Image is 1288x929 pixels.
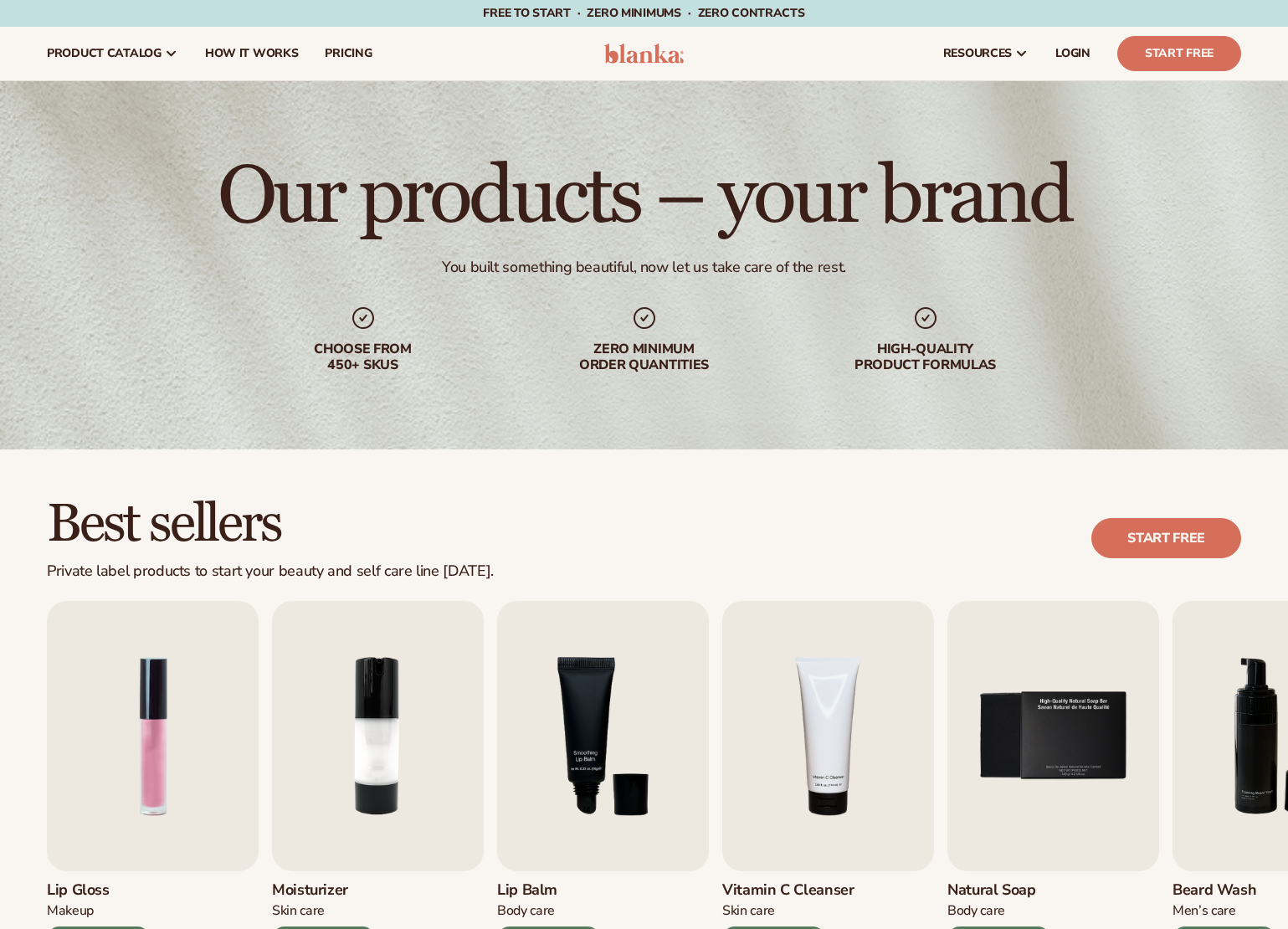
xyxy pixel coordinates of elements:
[1117,36,1241,71] a: Start Free
[818,341,1033,373] div: High-quality product formulas
[483,5,804,21] span: Free to start · ZERO minimums · ZERO contracts
[272,902,375,920] div: Skin Care
[1055,47,1090,60] span: LOGIN
[218,157,1070,238] h1: Our products – your brand
[325,47,372,60] span: pricing
[930,27,1042,80] a: resources
[722,881,854,900] h3: Vitamin C Cleanser
[47,902,150,920] div: Makeup
[272,881,375,900] h3: Moisturizer
[47,881,150,900] h3: Lip Gloss
[947,902,1050,920] div: Body Care
[497,881,600,900] h3: Lip Balm
[47,47,162,60] span: product catalog
[311,27,385,80] a: pricing
[1091,518,1241,558] a: Start free
[943,47,1012,60] span: resources
[722,902,854,920] div: Skin Care
[947,881,1050,900] h3: Natural Soap
[256,341,470,373] div: Choose from 450+ Skus
[1042,27,1104,80] a: LOGIN
[604,44,684,64] img: logo
[47,496,494,552] h2: Best sellers
[537,341,752,373] div: Zero minimum order quantities
[192,27,312,80] a: How It Works
[442,258,846,277] div: You built something beautiful, now let us take care of the rest.
[33,27,192,80] a: product catalog
[497,902,600,920] div: Body Care
[1173,881,1275,900] h3: Beard Wash
[1173,902,1275,920] div: Men’s Care
[47,562,494,581] div: Private label products to start your beauty and self care line [DATE].
[205,47,299,60] span: How It Works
